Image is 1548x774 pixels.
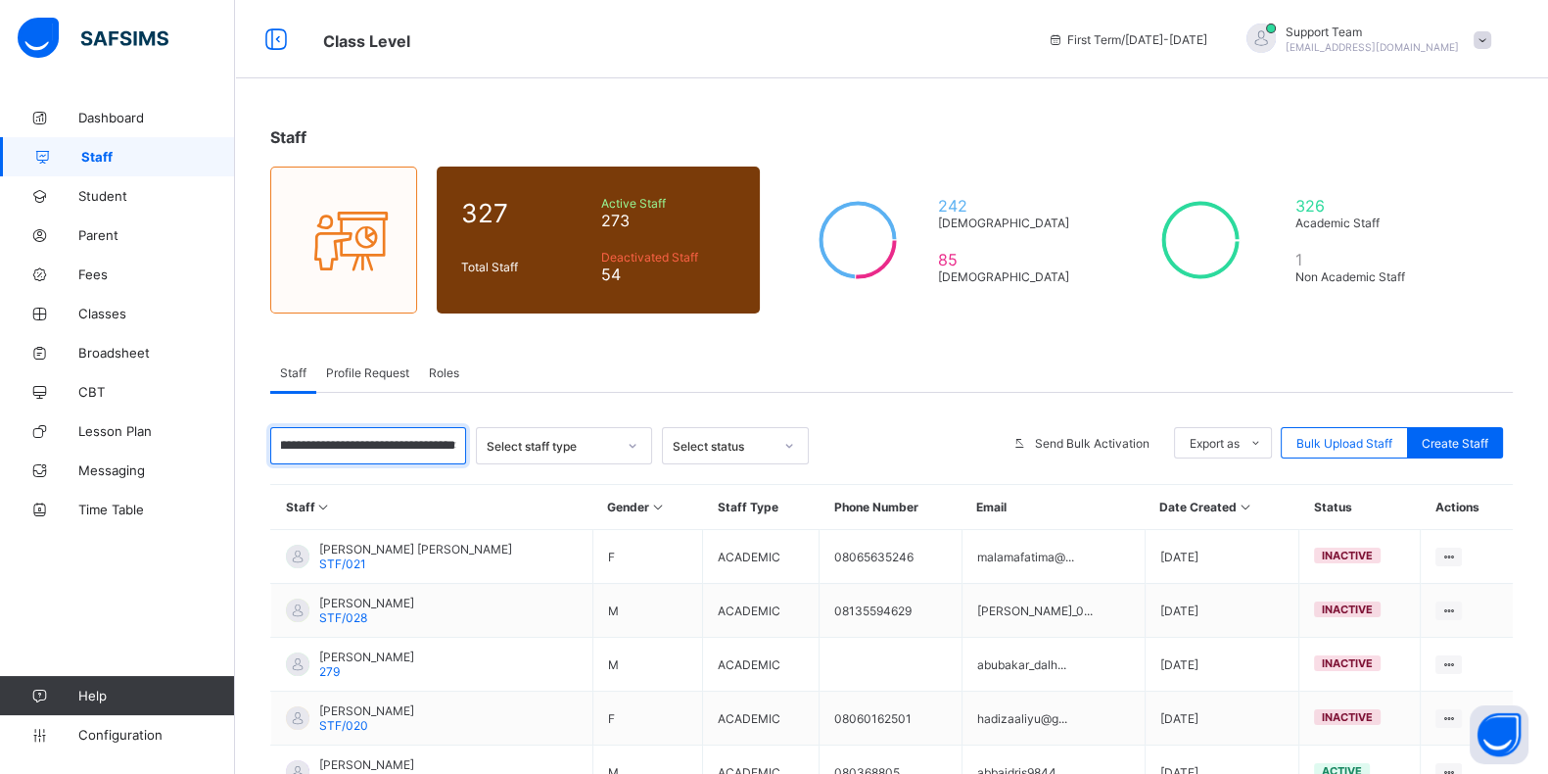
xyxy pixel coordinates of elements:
[962,485,1145,530] th: Email
[601,196,735,211] span: Active Staff
[601,265,735,284] span: 54
[1035,436,1149,451] span: Send Bulk Activation
[820,584,962,638] td: 08135594629
[1322,549,1373,562] span: inactive
[271,485,593,530] th: Staff
[78,688,234,703] span: Help
[649,500,666,514] i: Sort in Ascending Order
[1296,436,1392,451] span: Bulk Upload Staff
[592,584,703,638] td: M
[1237,500,1253,514] i: Sort in Ascending Order
[1322,656,1373,670] span: inactive
[18,18,168,59] img: safsims
[323,31,410,51] span: Class Level
[962,638,1145,692] td: abubakar_dalh...
[78,462,235,478] span: Messaging
[319,610,367,625] span: STF/028
[78,227,235,243] span: Parent
[1322,710,1373,724] span: inactive
[270,127,306,147] span: Staff
[938,196,1078,216] span: 242
[673,439,773,454] div: Select status
[315,500,332,514] i: Sort in Ascending Order
[1145,638,1299,692] td: [DATE]
[78,266,235,282] span: Fees
[487,439,616,454] div: Select staff type
[456,255,596,279] div: Total Staff
[429,365,459,380] span: Roles
[280,365,306,380] span: Staff
[820,530,962,584] td: 08065635246
[1322,603,1373,616] span: inactive
[1299,485,1421,530] th: Status
[78,345,235,361] span: Broadsheet
[1295,216,1421,230] span: Academic Staff
[1470,705,1528,764] button: Open asap
[592,530,703,584] td: F
[820,692,962,746] td: 08060162501
[703,638,820,692] td: ACADEMIC
[601,211,735,230] span: 273
[703,485,820,530] th: Staff Type
[703,530,820,584] td: ACADEMIC
[319,596,414,610] span: [PERSON_NAME]
[601,250,735,265] span: Deactivated Staff
[78,502,235,517] span: Time Table
[1190,436,1240,451] span: Export as
[78,188,235,204] span: Student
[1422,436,1488,451] span: Create Staff
[78,423,235,439] span: Lesson Plan
[962,692,1145,746] td: hadizaaliyu@g...
[703,584,820,638] td: ACADEMIC
[1295,250,1421,269] span: 1
[1048,32,1207,47] span: session/term information
[326,365,409,380] span: Profile Request
[592,485,703,530] th: Gender
[319,757,414,772] span: [PERSON_NAME]
[1145,584,1299,638] td: [DATE]
[820,485,962,530] th: Phone Number
[703,692,820,746] td: ACADEMIC
[1295,196,1421,216] span: 326
[962,584,1145,638] td: [PERSON_NAME]_0...
[319,718,368,733] span: STF/020
[319,650,414,664] span: [PERSON_NAME]
[319,703,414,718] span: [PERSON_NAME]
[592,638,703,692] td: M
[319,664,340,679] span: 279
[78,384,235,400] span: CBT
[938,250,1078,269] span: 85
[319,556,366,571] span: STF/021
[938,269,1078,284] span: [DEMOGRAPHIC_DATA]
[1145,485,1299,530] th: Date Created
[78,110,235,125] span: Dashboard
[1286,24,1459,39] span: Support Team
[461,198,591,228] span: 327
[1227,24,1501,56] div: SupportTeam
[1286,41,1459,53] span: [EMAIL_ADDRESS][DOMAIN_NAME]
[592,692,703,746] td: F
[78,727,234,743] span: Configuration
[319,542,512,556] span: [PERSON_NAME] [PERSON_NAME]
[1145,530,1299,584] td: [DATE]
[938,216,1078,230] span: [DEMOGRAPHIC_DATA]
[962,530,1145,584] td: malamafatima@...
[1145,692,1299,746] td: [DATE]
[1421,485,1513,530] th: Actions
[81,149,235,165] span: Staff
[1295,269,1421,284] span: Non Academic Staff
[78,306,235,321] span: Classes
